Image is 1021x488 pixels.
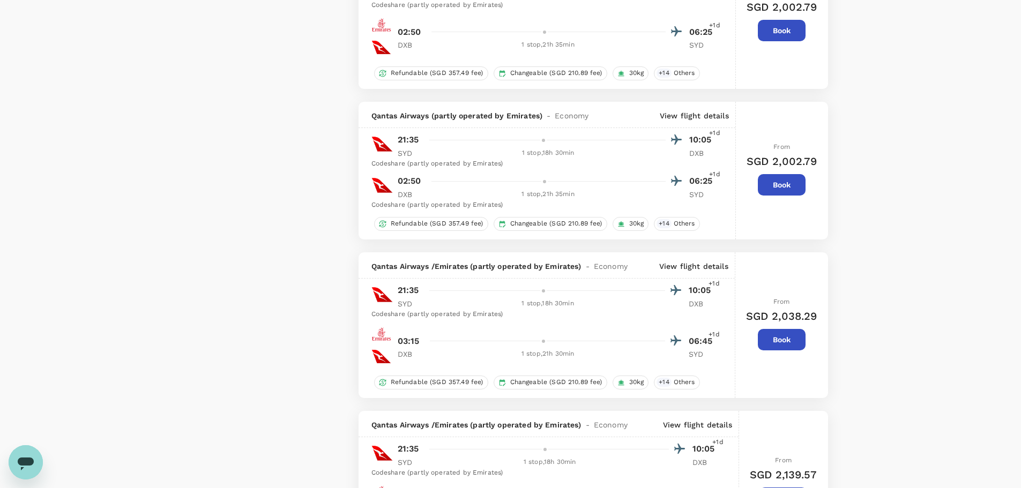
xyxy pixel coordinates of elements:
div: +14Others [654,66,699,80]
span: Economy [555,110,588,121]
div: Changeable (SGD 210.89 fee) [494,376,607,389]
div: Refundable (SGD 357.49 fee) [374,217,488,231]
iframe: Button to launch messaging window [9,445,43,479]
div: 30kg [613,376,649,389]
p: View flight details [660,110,729,121]
p: DXB [398,349,424,359]
span: - [542,110,555,121]
img: QF [371,133,393,155]
div: 30kg [613,217,649,231]
span: +1d [709,329,719,340]
img: QF [371,347,391,366]
span: +1d [712,437,723,448]
span: + 14 [657,378,671,387]
span: From [775,456,792,464]
span: From [773,143,790,151]
span: Economy [594,419,628,430]
div: Refundable (SGD 357.49 fee) [374,66,488,80]
img: QF [371,175,393,196]
p: SYD [398,298,424,309]
p: View flight details [663,419,732,430]
div: +14Others [654,376,699,389]
p: DXB [689,148,716,159]
div: 1 stop , 18h 30min [431,298,665,309]
p: 10:05 [689,284,716,297]
p: SYD [689,349,716,359]
div: 1 stop , 21h 35min [431,40,666,50]
div: Changeable (SGD 210.89 fee) [494,217,607,231]
span: Refundable (SGD 357.49 fee) [386,219,488,228]
p: 02:50 [398,175,421,187]
span: Qantas Airways / Emirates (partly operated by Emirates) [371,419,582,430]
p: 02:50 [398,26,421,39]
img: EK [371,324,391,344]
span: Others [669,378,699,387]
p: 10:05 [692,442,719,455]
h6: SGD 2,139.57 [750,466,817,483]
p: 06:25 [689,26,716,39]
span: From [773,298,790,305]
span: Changeable (SGD 210.89 fee) [506,219,607,228]
span: Qantas Airways (partly operated by Emirates) [371,110,543,121]
p: 03:15 [398,335,420,348]
span: Changeable (SGD 210.89 fee) [506,69,607,78]
span: Economy [594,261,628,272]
span: 30kg [625,219,649,228]
span: + 14 [657,219,671,228]
p: 06:45 [689,335,716,348]
button: Book [758,329,806,350]
p: DXB [398,189,424,200]
span: Others [669,219,699,228]
span: +1d [709,20,720,31]
p: 21:35 [398,442,419,455]
span: 30kg [625,69,649,78]
span: 30kg [625,378,649,387]
p: 21:35 [398,133,419,146]
span: + 14 [657,69,671,78]
span: - [582,261,594,272]
div: +14Others [654,217,699,231]
span: Changeable (SGD 210.89 fee) [506,378,607,387]
p: View flight details [659,261,728,272]
p: SYD [398,457,424,468]
div: 1 stop , 18h 30min [431,148,666,159]
img: EK [371,15,391,35]
span: Others [669,69,699,78]
img: QF [371,37,391,57]
div: 1 stop , 21h 35min [431,189,666,200]
h6: SGD 2,002.79 [747,153,817,170]
div: Codeshare (partly operated by Emirates) [371,159,716,169]
h6: SGD 2,038.29 [746,307,817,325]
div: 1 stop , 18h 30min [431,457,669,468]
span: Refundable (SGD 357.49 fee) [386,69,488,78]
div: Refundable (SGD 357.49 fee) [374,376,488,389]
span: +1d [709,169,720,180]
div: Codeshare (partly operated by Emirates) [371,200,716,211]
span: +1d [709,128,720,139]
div: Codeshare (partly operated by Emirates) [371,309,716,320]
p: 10:05 [689,133,716,146]
button: Book [758,20,806,41]
span: Qantas Airways / Emirates (partly operated by Emirates) [371,261,582,272]
p: SYD [689,189,716,200]
span: - [582,419,594,430]
div: Codeshare (partly operated by Emirates) [371,468,719,478]
p: DXB [689,298,716,309]
p: SYD [398,148,424,159]
span: +1d [709,279,719,289]
div: Changeable (SGD 210.89 fee) [494,66,607,80]
span: Refundable (SGD 357.49 fee) [386,378,488,387]
div: 30kg [613,66,649,80]
p: 06:25 [689,175,716,187]
p: DXB [692,457,719,468]
p: DXB [398,40,424,50]
div: 1 stop , 21h 30min [431,349,665,359]
img: QF [371,442,393,464]
button: Book [758,174,806,196]
p: 21:35 [398,284,419,297]
img: QF [371,284,393,305]
p: SYD [689,40,716,50]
